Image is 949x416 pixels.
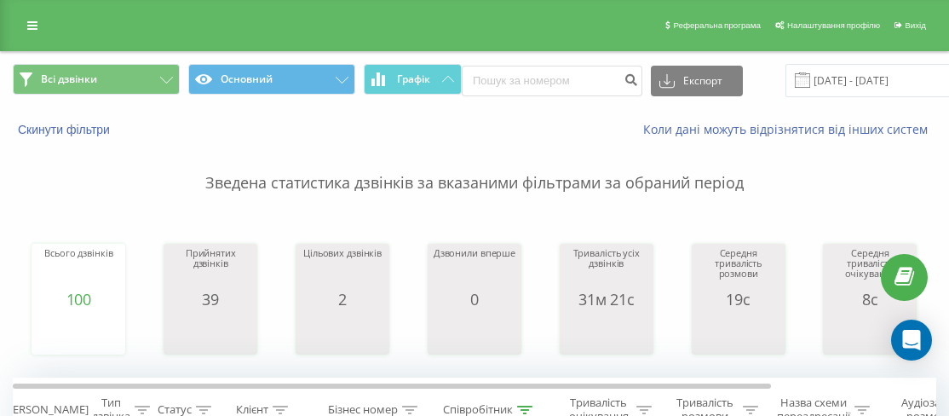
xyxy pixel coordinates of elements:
[787,20,880,30] span: Налаштування профілю
[827,291,912,308] div: 8с
[303,291,382,308] div: 2
[168,248,253,291] div: Прийнятих дзвінків
[188,64,355,95] button: Основний
[891,320,932,361] div: Open Intercom Messenger
[13,138,936,194] p: Зведена статистика дзвінків за вказаними фільтрами за обраний період
[827,248,912,291] div: Середня тривалість очікування
[364,64,462,95] button: Графік
[13,64,180,95] button: Всі дзвінки
[651,66,743,96] button: Експорт
[13,122,118,137] button: Скинути фільтри
[434,248,515,291] div: Дзвонили вперше
[303,248,382,291] div: Цільових дзвінків
[168,291,253,308] div: 39
[905,20,926,30] span: Вихід
[44,291,112,308] div: 100
[564,248,649,291] div: Тривалість усіх дзвінків
[696,291,781,308] div: 19с
[397,73,430,85] span: Графік
[564,291,649,308] div: 31м 21с
[434,291,515,308] div: 0
[673,20,761,30] span: Реферальна програма
[643,121,936,137] a: Коли дані можуть відрізнятися вiд інших систем
[41,72,97,86] span: Всі дзвінки
[462,66,642,96] input: Пошук за номером
[696,248,781,291] div: Середня тривалість розмови
[44,248,112,291] div: Всього дзвінків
